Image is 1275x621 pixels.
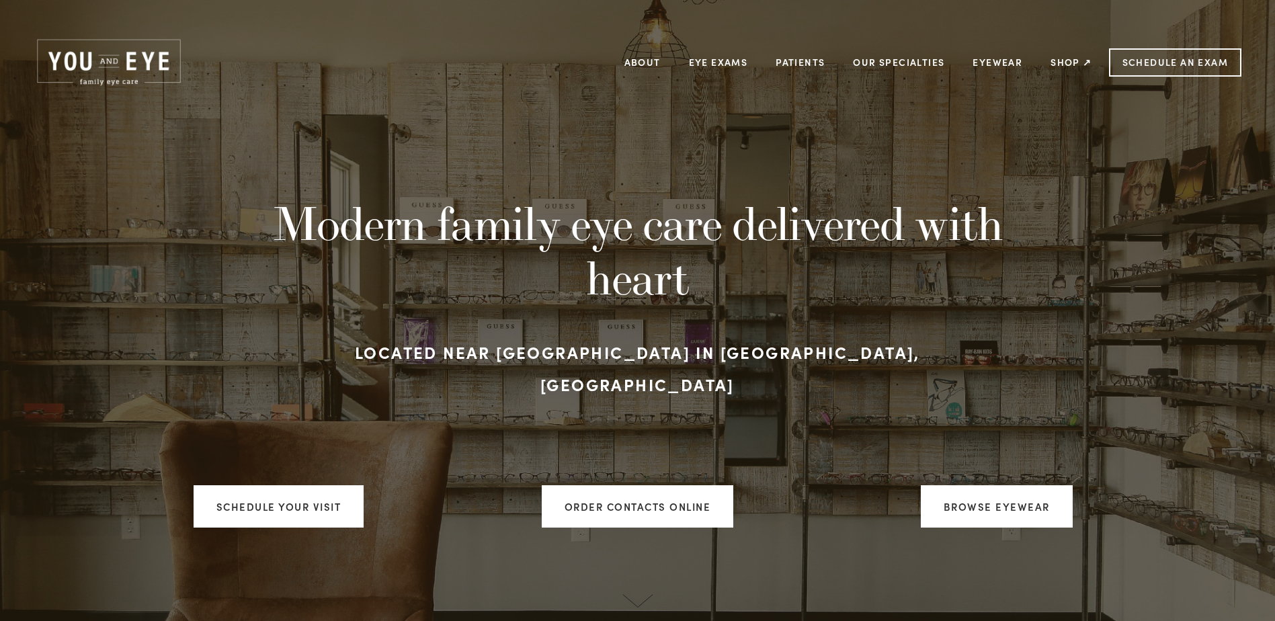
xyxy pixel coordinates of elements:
a: Eyewear [973,52,1022,73]
a: Our Specialties [853,56,944,69]
a: Schedule your visit [194,485,364,528]
a: Schedule an Exam [1109,48,1241,77]
strong: Located near [GEOGRAPHIC_DATA] in [GEOGRAPHIC_DATA], [GEOGRAPHIC_DATA] [355,341,926,395]
a: Eye Exams [689,52,748,73]
a: ORDER CONTACTS ONLINE [542,485,734,528]
a: Patients [776,52,825,73]
img: Rochester, MN | You and Eye | Family Eye Care [34,37,184,88]
h1: Modern family eye care delivered with heart [270,196,1005,304]
a: Browse Eyewear [921,485,1073,528]
a: Shop ↗ [1051,52,1092,73]
a: About [624,52,661,73]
